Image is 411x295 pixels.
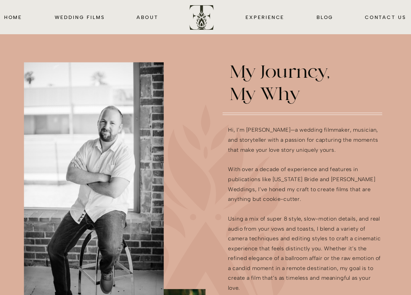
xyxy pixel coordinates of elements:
a: about [136,13,158,21]
h2: My Journey, My Why [230,62,338,106]
a: blog [316,13,334,21]
a: HOME [3,13,23,21]
a: EXPERIENCE [244,13,286,21]
a: wedding films [54,13,106,21]
a: CONTACT us [364,13,407,21]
